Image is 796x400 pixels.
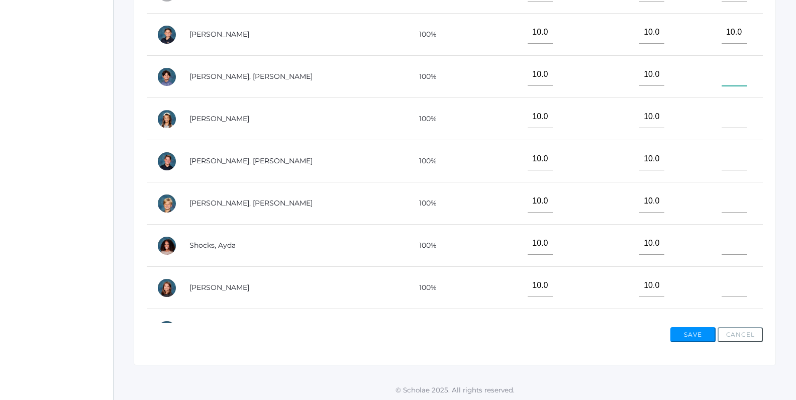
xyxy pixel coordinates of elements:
div: Reagan Reynolds [157,109,177,129]
td: 100% [374,14,474,56]
div: Ryder Roberts [157,151,177,171]
a: Shocks, Ayda [189,241,236,250]
td: 100% [374,225,474,267]
td: 100% [374,140,474,182]
div: Levi Sergey [157,193,177,214]
div: Matteo Soratorio [157,320,177,340]
a: [PERSON_NAME], [PERSON_NAME] [189,198,313,208]
div: Ayla Smith [157,278,177,298]
a: [PERSON_NAME] [189,283,249,292]
td: 100% [374,267,474,309]
a: [PERSON_NAME], [PERSON_NAME] [189,72,313,81]
a: [PERSON_NAME] [189,114,249,123]
button: Save [670,327,716,342]
a: [PERSON_NAME], [PERSON_NAME] [189,156,313,165]
td: 100% [374,56,474,98]
div: Hudson Purser [157,67,177,87]
p: © Scholae 2025. All rights reserved. [114,385,796,395]
td: 100% [374,182,474,225]
td: 100% [374,98,474,140]
a: [PERSON_NAME] [189,30,249,39]
button: Cancel [718,327,763,342]
td: 100% [374,309,474,351]
div: Ayda Shocks [157,236,177,256]
div: Aiden Oceguera [157,25,177,45]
